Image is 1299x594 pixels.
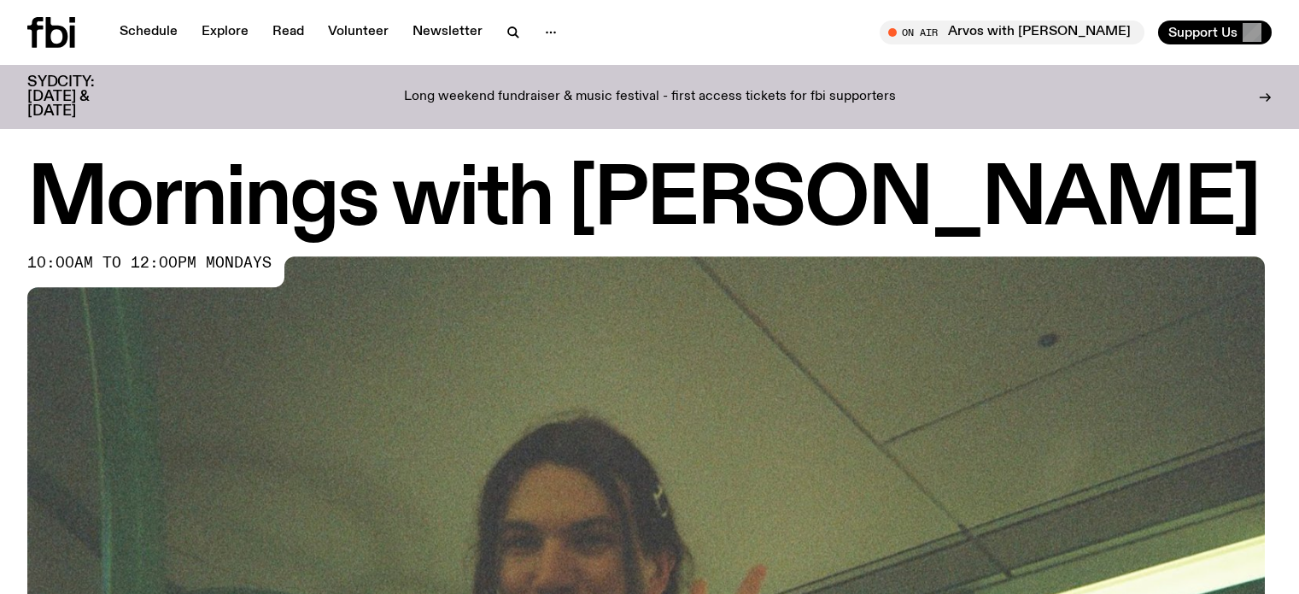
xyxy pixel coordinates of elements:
[27,162,1272,239] h1: Mornings with [PERSON_NAME]
[880,21,1144,44] button: On AirArvos with [PERSON_NAME]
[404,90,896,105] p: Long weekend fundraiser & music festival - first access tickets for fbi supporters
[262,21,314,44] a: Read
[1168,25,1238,40] span: Support Us
[27,256,272,270] span: 10:00am to 12:00pm mondays
[27,75,137,119] h3: SYDCITY: [DATE] & [DATE]
[109,21,188,44] a: Schedule
[318,21,399,44] a: Volunteer
[402,21,493,44] a: Newsletter
[1158,21,1272,44] button: Support Us
[191,21,259,44] a: Explore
